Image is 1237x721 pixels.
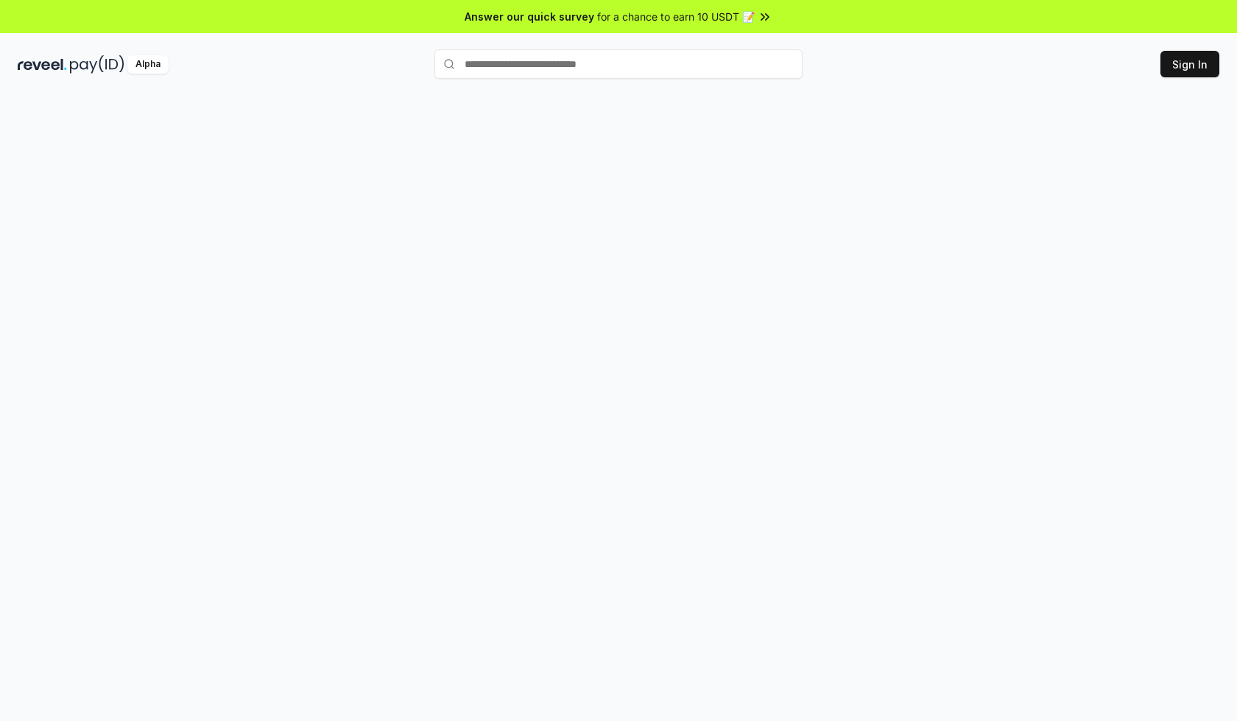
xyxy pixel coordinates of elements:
[465,9,594,24] span: Answer our quick survey
[597,9,755,24] span: for a chance to earn 10 USDT 📝
[127,55,169,74] div: Alpha
[70,55,124,74] img: pay_id
[18,55,67,74] img: reveel_dark
[1160,51,1219,77] button: Sign In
